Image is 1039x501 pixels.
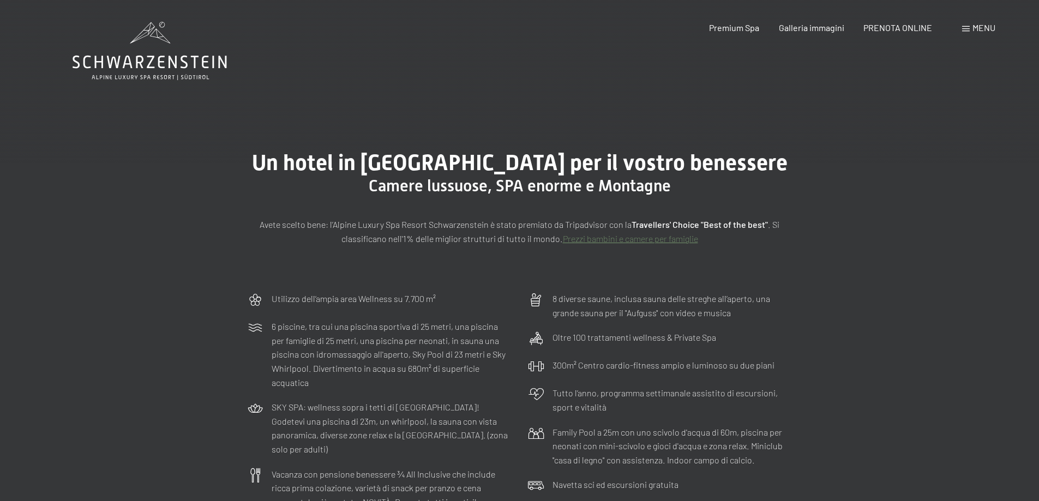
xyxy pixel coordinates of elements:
[972,22,995,33] span: Menu
[369,176,671,195] span: Camere lussuose, SPA enorme e Montagne
[252,150,788,176] span: Un hotel in [GEOGRAPHIC_DATA] per il vostro benessere
[552,358,774,372] p: 300m² Centro cardio-fitness ampio e luminoso su due piani
[632,219,768,230] strong: Travellers' Choice "Best of the best"
[563,233,698,244] a: Prezzi bambini e camere per famiglie
[552,425,792,467] p: Family Pool a 25m con uno scivolo d'acqua di 60m, piscina per neonati con mini-scivolo e gioci d'...
[272,400,512,456] p: SKY SPA: wellness sopra i tetti di [GEOGRAPHIC_DATA]! Godetevi una piscina di 23m, un whirlpool, ...
[552,330,716,345] p: Oltre 100 trattamenti wellness & Private Spa
[863,22,932,33] a: PRENOTA ONLINE
[709,22,759,33] a: Premium Spa
[247,218,792,245] p: Avete scelto bene: l’Alpine Luxury Spa Resort Schwarzenstein è stato premiato da Tripadvisor con ...
[272,319,512,389] p: 6 piscine, tra cui una piscina sportiva di 25 metri, una piscina per famiglie di 25 metri, una pi...
[552,386,792,414] p: Tutto l’anno, programma settimanale assistito di escursioni, sport e vitalità
[552,292,792,319] p: 8 diverse saune, inclusa sauna delle streghe all’aperto, una grande sauna per il "Aufguss" con vi...
[779,22,844,33] a: Galleria immagini
[552,478,678,492] p: Navetta sci ed escursioni gratuita
[272,292,436,306] p: Utilizzo dell‘ampia area Wellness su 7.700 m²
